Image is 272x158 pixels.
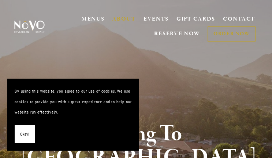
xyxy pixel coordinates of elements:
p: By using this website, you agree to our use of cookies. We use cookies to provide you with a grea... [15,86,132,118]
section: Cookie banner [7,79,139,151]
span: Okay! [20,129,29,140]
a: ORDER NOW [208,26,256,42]
a: GIFT CARDS [176,12,215,26]
a: ABOUT [112,15,136,23]
img: Novo Restaurant &amp; Lounge [13,20,46,33]
a: CONTACT [223,12,255,26]
a: MENUS [82,15,105,23]
a: EVENTS [144,15,169,23]
a: RESERVE NOW [154,27,200,41]
button: Okay! [15,125,35,144]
